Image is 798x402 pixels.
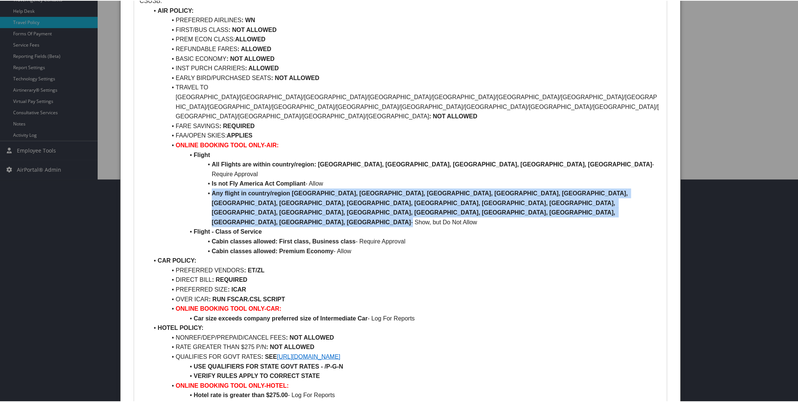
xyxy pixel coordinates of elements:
[286,334,334,340] strong: : NOT ALLOWED
[212,237,356,244] strong: Cabin classes allowed: First class, Business class
[149,246,661,255] li: - Allow
[194,151,210,157] strong: Flight
[149,63,661,73] li: INST PURCH CARRIERS
[244,266,246,273] strong: :
[271,74,319,80] strong: : NOT ALLOWED
[149,265,661,275] li: PREFERRED VENDORS
[176,305,282,311] strong: ONLINE BOOKING TOOL ONLY-CAR:
[149,178,661,188] li: - Allow
[194,391,288,397] strong: Hotel rate is greater than $275.00
[149,236,661,246] li: - Require Approval
[149,15,661,24] li: PREFERRED AIRLINES
[149,390,661,399] li: - Log For Reports
[212,180,306,186] strong: Is not Fly America Act Compliant
[149,82,661,120] li: TRAVEL TO [GEOGRAPHIC_DATA]/[GEOGRAPHIC_DATA]/[GEOGRAPHIC_DATA]/[GEOGRAPHIC_DATA]/[GEOGRAPHIC_DAT...
[149,188,661,226] li: - Show, but Do Not Allow
[277,353,341,359] a: [URL][DOMAIN_NAME]
[194,372,320,378] strong: VERIFY RULES APPLY TO CORRECT STATE
[149,73,661,82] li: EARLY BIRD/PURCHASED SEATS
[241,16,255,23] strong: : WN
[149,274,661,284] li: DIRECT BILL
[149,313,661,323] li: - Log For Reports
[227,131,252,138] strong: APPLIES
[176,141,279,148] strong: ONLINE BOOKING TOOL ONLY-AIR:
[194,228,262,234] strong: Flight - Class of Service
[266,343,314,349] strong: : NOT ALLOWED
[149,53,661,63] li: BASIC ECONOMY
[235,35,265,42] strong: ALLOWED
[149,332,661,342] li: NONREF/DEP/PREPAID/CANCEL FEES
[149,130,661,140] li: FAA/OPEN SKIES:
[226,55,275,61] strong: : NOT ALLOWED
[219,122,255,128] strong: : REQUIRED
[158,257,196,263] strong: CAR POLICY:
[149,24,661,34] li: FIRST/BUS CLASS
[158,7,194,13] strong: AIR POLICY:
[149,121,661,130] li: FARE SAVINGS
[149,159,661,178] li: - Require Approval
[149,342,661,351] li: RATE GREATER THAN $275 P/N
[194,314,368,321] strong: Car size exceeds company preferred size of Intermediate Car
[212,160,652,167] strong: All Flights are within country/region: [GEOGRAPHIC_DATA], [GEOGRAPHIC_DATA], [GEOGRAPHIC_DATA], [...
[237,45,271,51] strong: : ALLOWED
[245,64,279,71] strong: : ALLOWED
[232,26,277,32] strong: NOT ALLOWED
[261,353,277,359] strong: : SEE
[149,284,661,294] li: PREFERRED SIZE
[212,189,630,225] strong: Any flight in country/region [GEOGRAPHIC_DATA], [GEOGRAPHIC_DATA], [GEOGRAPHIC_DATA], [GEOGRAPHIC...
[176,382,289,388] strong: ONLINE BOOKING TOOL ONLY-HOTEL:
[149,351,661,361] li: QUALIFIES FOR GOVT RATES
[212,276,247,282] strong: : REQUIRED
[209,295,285,302] strong: : RUN FSCAR.CSL SCRIPT
[212,247,334,254] strong: Cabin classes allowed: Premium Economy
[429,112,477,119] strong: : NOT ALLOWED
[194,363,343,369] strong: USE QUALIFIERS FOR STATE GOVT RATES - /P-G-N
[149,44,661,53] li: REFUNDABLE FARES
[149,294,661,304] li: OVER ICAR
[158,324,204,330] strong: HOTEL POLICY:
[228,286,246,292] strong: : ICAR
[149,34,661,44] li: PREM ECON CLASS:
[248,266,264,273] strong: ET/ZL
[228,26,230,32] strong: :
